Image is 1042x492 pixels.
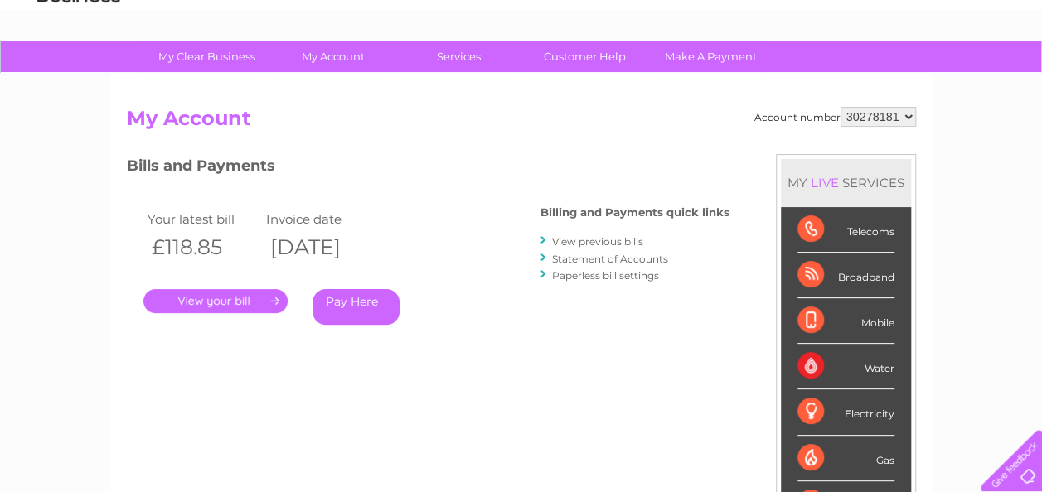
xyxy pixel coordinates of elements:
a: Contact [932,70,972,83]
a: Customer Help [516,41,653,72]
a: Log out [987,70,1026,83]
a: Water [750,70,782,83]
h3: Bills and Payments [127,154,729,183]
td: Invoice date [262,208,381,230]
a: . [143,289,288,313]
div: Mobile [797,298,894,344]
th: £118.85 [143,230,263,264]
td: Your latest bill [143,208,263,230]
a: Telecoms [838,70,888,83]
a: Paperless bill settings [552,269,659,282]
div: Account number [754,107,916,127]
a: Services [390,41,527,72]
a: Energy [792,70,828,83]
th: [DATE] [262,230,381,264]
div: Electricity [797,389,894,435]
div: Gas [797,436,894,481]
a: Make A Payment [642,41,779,72]
div: Water [797,344,894,389]
a: 0333 014 3131 [729,8,844,29]
h4: Billing and Payments quick links [540,206,729,219]
div: MY SERVICES [781,159,911,206]
img: logo.png [36,43,121,94]
a: Statement of Accounts [552,253,668,265]
a: Pay Here [313,289,400,325]
div: Telecoms [797,207,894,253]
a: Blog [898,70,922,83]
a: My Account [264,41,401,72]
h2: My Account [127,107,916,138]
a: View previous bills [552,235,643,248]
a: My Clear Business [138,41,275,72]
div: Clear Business is a trading name of Verastar Limited (registered in [GEOGRAPHIC_DATA] No. 3667643... [130,9,914,80]
div: Broadband [797,253,894,298]
div: LIVE [807,175,842,191]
